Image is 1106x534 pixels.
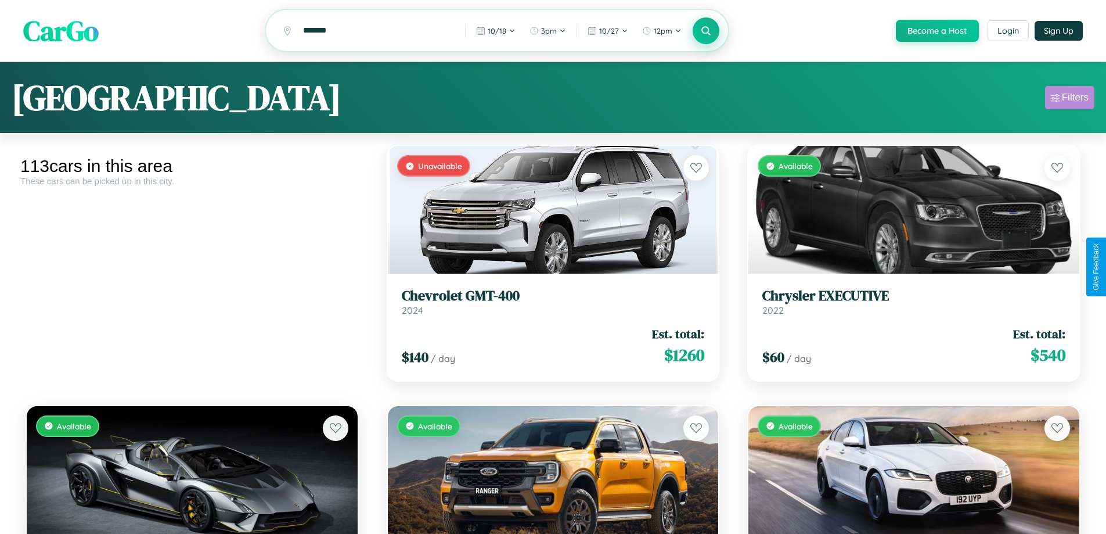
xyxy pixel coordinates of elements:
div: Filters [1062,92,1089,103]
span: Unavailable [418,161,462,171]
button: 10/27 [582,21,634,40]
h3: Chevrolet GMT-400 [402,288,705,304]
h1: [GEOGRAPHIC_DATA] [12,74,341,121]
button: Filters [1045,86,1094,109]
div: 113 cars in this area [20,156,364,176]
div: These cars can be picked up in this city. [20,176,364,186]
span: $ 1260 [664,343,704,367]
button: Login [988,20,1029,41]
span: $ 140 [402,347,428,367]
button: Sign Up [1035,21,1083,41]
span: 2022 [762,304,784,316]
span: Available [57,421,91,431]
span: / day [787,353,811,364]
span: 12pm [654,26,672,35]
button: 10/18 [470,21,521,40]
span: CarGo [23,12,99,50]
span: 2024 [402,304,423,316]
span: Est. total: [652,325,704,342]
span: 10 / 18 [488,26,506,35]
span: 10 / 27 [599,26,619,35]
h3: Chrysler EXECUTIVE [762,288,1065,304]
span: Available [779,421,813,431]
a: Chrysler EXECUTIVE2022 [762,288,1065,316]
span: $ 540 [1031,343,1065,367]
button: 12pm [636,21,687,40]
button: 3pm [524,21,572,40]
span: Available [418,421,452,431]
button: Become a Host [896,20,979,42]
span: / day [431,353,455,364]
span: Available [779,161,813,171]
div: Give Feedback [1092,243,1100,291]
span: 3pm [541,26,557,35]
span: Est. total: [1013,325,1065,342]
span: $ 60 [762,347,784,367]
a: Chevrolet GMT-4002024 [402,288,705,316]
